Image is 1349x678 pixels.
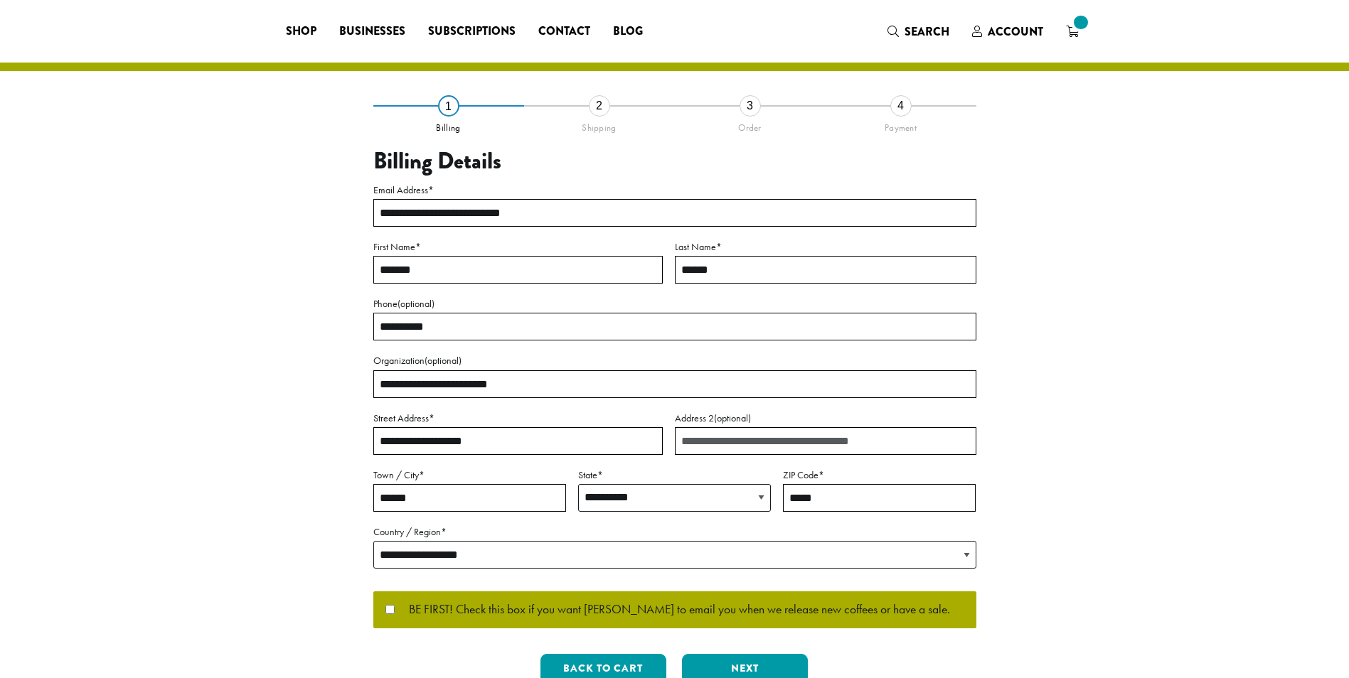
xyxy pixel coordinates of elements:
[417,20,527,43] a: Subscriptions
[524,117,675,134] div: Shipping
[527,20,602,43] a: Contact
[783,466,976,484] label: ZIP Code
[740,95,761,117] div: 3
[373,352,976,370] label: Organization
[274,20,328,43] a: Shop
[425,354,462,367] span: (optional)
[714,411,751,424] span: (optional)
[328,20,417,43] a: Businesses
[988,23,1043,40] span: Account
[373,148,976,175] h3: Billing Details
[675,117,826,134] div: Order
[385,605,395,614] input: BE FIRST! Check this box if you want [PERSON_NAME] to email you when we release new coffees or ha...
[578,466,771,484] label: State
[398,297,434,310] span: (optional)
[373,409,663,427] label: Street Address
[373,466,566,484] label: Town / City
[826,117,976,134] div: Payment
[373,181,976,199] label: Email Address
[602,20,654,43] a: Blog
[395,603,950,616] span: BE FIRST! Check this box if you want [PERSON_NAME] to email you when we release new coffees or ha...
[373,117,524,134] div: Billing
[538,23,590,41] span: Contact
[905,23,949,40] span: Search
[438,95,459,117] div: 1
[373,238,663,256] label: First Name
[675,238,976,256] label: Last Name
[339,23,405,41] span: Businesses
[589,95,610,117] div: 2
[876,20,961,43] a: Search
[961,20,1055,43] a: Account
[675,409,976,427] label: Address 2
[890,95,912,117] div: 4
[286,23,316,41] span: Shop
[613,23,643,41] span: Blog
[428,23,516,41] span: Subscriptions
